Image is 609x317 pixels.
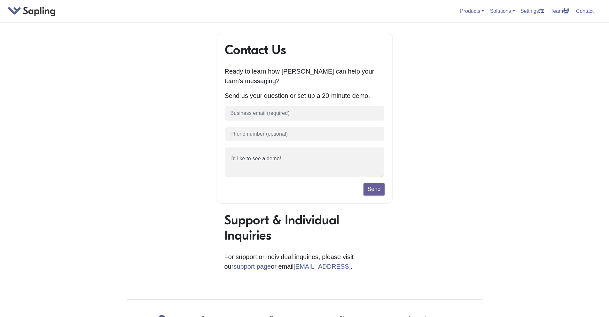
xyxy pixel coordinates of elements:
[548,6,572,16] a: Team
[574,6,596,16] a: Contact
[293,263,351,270] a: [EMAIL_ADDRESS]
[225,67,385,86] p: Ready to learn how [PERSON_NAME] can help your team's messaging?
[363,183,384,195] button: Send
[225,106,385,121] input: Business email (required)
[225,147,385,178] textarea: I'd like to see a demo!
[490,8,515,14] a: Solutions
[225,126,385,142] input: Phone number (optional)
[225,42,385,58] h1: Contact Us
[224,252,385,271] p: For support or individual inquiries, please visit our or email .
[224,212,385,243] h1: Support & Individual Inquiries
[233,263,271,270] a: support page
[225,91,385,100] p: Send us your question or set up a 20-minute demo.
[460,8,484,14] a: Products
[518,6,547,16] a: Settings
